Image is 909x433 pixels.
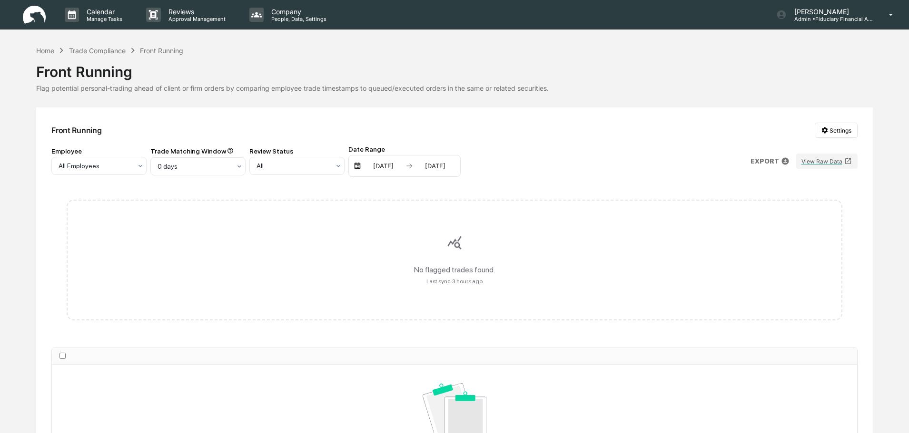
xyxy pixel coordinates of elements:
p: EXPORT [751,157,779,165]
img: calendar [354,162,361,170]
p: Admin • Fiduciary Financial Advisors [787,16,875,22]
p: Company [264,8,331,16]
img: logo [23,6,46,24]
div: Trade Matching Window [150,147,246,155]
div: Review Status [249,147,345,155]
img: arrow right [405,162,413,170]
p: Calendar [79,8,127,16]
div: Flag potential personal-trading ahead of client or firm orders by comparing employee trade timest... [36,84,872,92]
p: Approval Management [161,16,230,22]
div: Front Running [140,47,183,55]
div: Employee [51,147,147,155]
div: Front Running [51,125,101,135]
div: Date Range [348,145,461,153]
div: Trade Compliance [69,47,126,55]
div: [DATE] [363,162,404,170]
iframe: Open customer support [879,402,904,427]
button: Settings [815,123,858,138]
div: No flagged trades found. [414,265,495,274]
p: Reviews [161,8,230,16]
div: Home [36,47,54,55]
p: Manage Tasks [79,16,127,22]
p: [PERSON_NAME] [787,8,875,16]
div: [DATE] [415,162,455,170]
p: People, Data, Settings [264,16,331,22]
div: Front Running [36,56,872,80]
div: Last sync: 3 hours ago [426,278,483,285]
button: View Raw Data [796,154,858,169]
